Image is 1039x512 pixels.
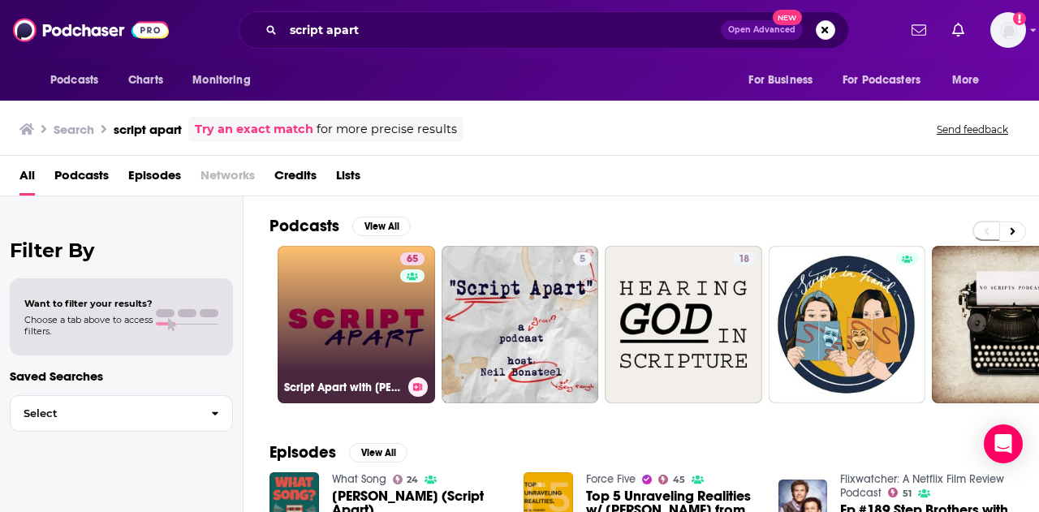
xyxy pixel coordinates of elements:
[24,298,153,309] span: Want to filter your results?
[673,476,685,484] span: 45
[13,15,169,45] img: Podchaser - Follow, Share and Rate Podcasts
[283,17,721,43] input: Search podcasts, credits, & more...
[932,123,1013,136] button: Send feedback
[54,162,109,196] a: Podcasts
[11,408,198,419] span: Select
[905,16,933,44] a: Show notifications dropdown
[269,216,339,236] h2: Podcasts
[773,10,802,25] span: New
[181,65,271,96] button: open menu
[580,252,585,268] span: 5
[19,162,35,196] a: All
[278,246,435,403] a: 65Script Apart with [PERSON_NAME]
[888,488,912,497] a: 51
[728,26,795,34] span: Open Advanced
[605,246,762,403] a: 18
[407,476,418,484] span: 24
[573,252,592,265] a: 5
[442,246,599,403] a: 5
[658,475,685,484] a: 45
[393,475,419,484] a: 24
[721,20,803,40] button: Open AdvancedNew
[239,11,849,49] div: Search podcasts, credits, & more...
[946,16,971,44] a: Show notifications dropdown
[748,69,813,92] span: For Business
[952,69,980,92] span: More
[407,252,418,268] span: 65
[990,12,1026,48] button: Show profile menu
[269,216,411,236] a: PodcastsView All
[114,122,182,137] h3: script apart
[903,490,912,497] span: 51
[200,162,255,196] span: Networks
[317,120,457,139] span: for more precise results
[54,122,94,137] h3: Search
[840,472,1004,500] a: Flixwatcher: A Netflix Film Review Podcast
[128,162,181,196] a: Episodes
[269,442,336,463] h2: Episodes
[832,65,944,96] button: open menu
[984,424,1023,463] div: Open Intercom Messenger
[1013,12,1026,25] svg: Add a profile image
[400,252,425,265] a: 65
[195,120,313,139] a: Try an exact match
[24,314,153,337] span: Choose a tab above to access filters.
[336,162,360,196] a: Lists
[332,472,386,486] a: What Song
[274,162,317,196] a: Credits
[941,65,1000,96] button: open menu
[192,69,250,92] span: Monitoring
[732,252,756,265] a: 18
[352,217,411,236] button: View All
[739,252,749,268] span: 18
[269,442,407,463] a: EpisodesView All
[349,443,407,463] button: View All
[10,239,233,262] h2: Filter By
[118,65,173,96] a: Charts
[39,65,119,96] button: open menu
[10,395,233,432] button: Select
[990,12,1026,48] img: User Profile
[10,368,233,384] p: Saved Searches
[284,381,402,394] h3: Script Apart with [PERSON_NAME]
[737,65,833,96] button: open menu
[586,472,636,486] a: Force Five
[843,69,920,92] span: For Podcasters
[990,12,1026,48] span: Logged in as SarahCBreivogel
[128,69,163,92] span: Charts
[50,69,98,92] span: Podcasts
